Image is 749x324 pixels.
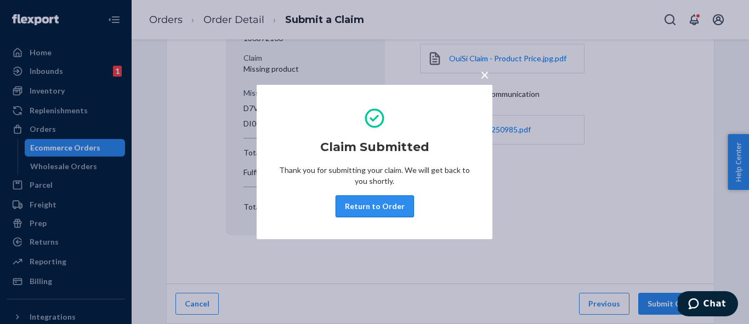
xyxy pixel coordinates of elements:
[480,65,489,84] span: ×
[320,138,429,156] h2: Claim Submitted
[336,195,414,217] button: Return to Order
[678,291,738,319] iframe: Opens a widget where you can chat to one of our agents
[279,165,470,187] p: Thank you for submitting your claim. We will get back to you shortly.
